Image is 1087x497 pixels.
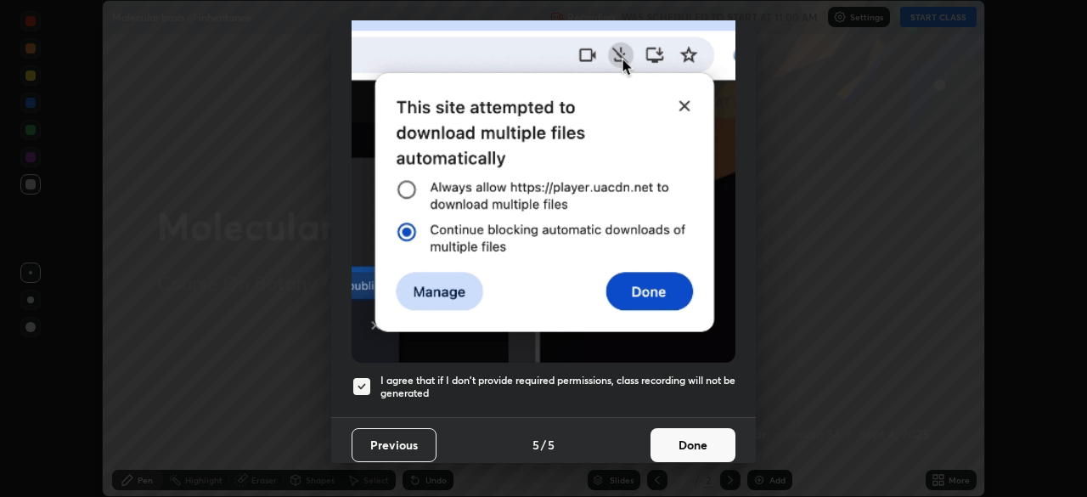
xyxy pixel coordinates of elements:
h4: / [541,436,546,454]
button: Done [651,428,735,462]
h5: I agree that if I don't provide required permissions, class recording will not be generated [380,374,735,400]
button: Previous [352,428,436,462]
h4: 5 [532,436,539,454]
h4: 5 [548,436,555,454]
